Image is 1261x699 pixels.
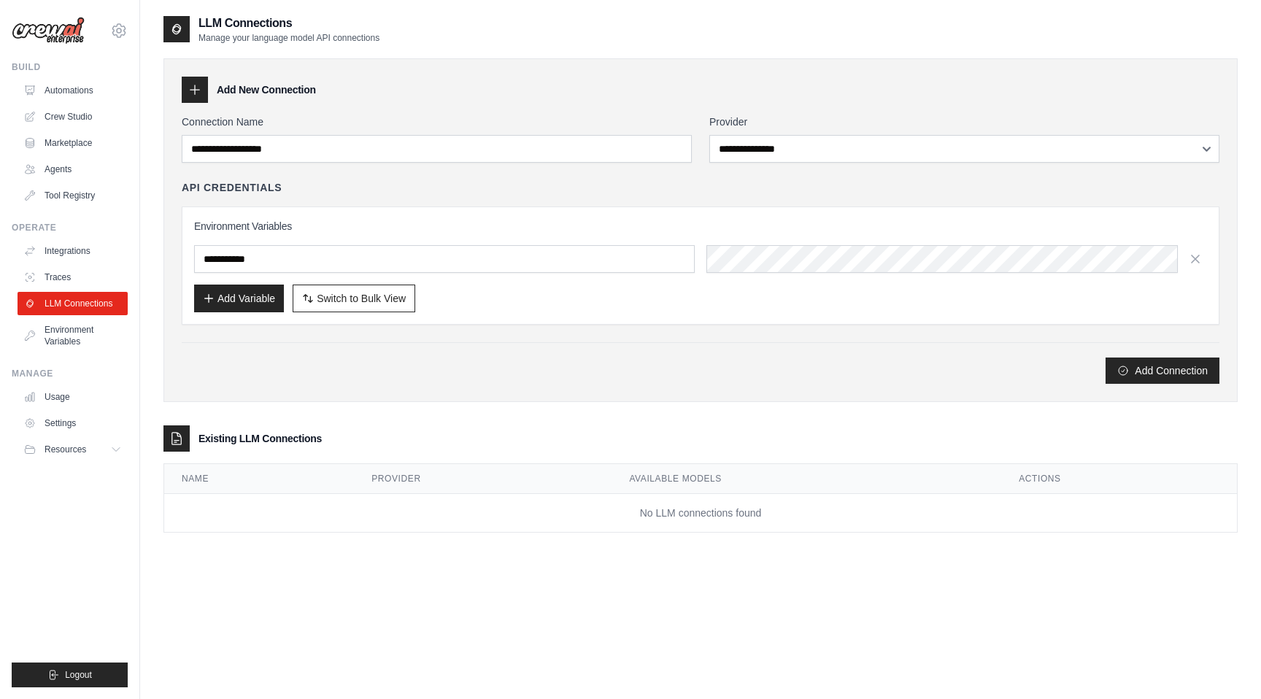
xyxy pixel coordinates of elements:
[12,61,128,73] div: Build
[18,318,128,353] a: Environment Variables
[45,444,86,455] span: Resources
[709,115,1219,129] label: Provider
[12,222,128,233] div: Operate
[18,385,128,409] a: Usage
[18,184,128,207] a: Tool Registry
[18,79,128,102] a: Automations
[12,663,128,687] button: Logout
[12,17,85,45] img: Logo
[18,438,128,461] button: Resources
[18,266,128,289] a: Traces
[18,105,128,128] a: Crew Studio
[194,219,1207,233] h3: Environment Variables
[217,82,316,97] h3: Add New Connection
[12,368,128,379] div: Manage
[182,180,282,195] h4: API Credentials
[164,494,1237,533] td: No LLM connections found
[1001,464,1237,494] th: Actions
[612,464,1001,494] th: Available Models
[293,285,415,312] button: Switch to Bulk View
[198,15,379,32] h2: LLM Connections
[65,669,92,681] span: Logout
[18,131,128,155] a: Marketplace
[198,32,379,44] p: Manage your language model API connections
[354,464,612,494] th: Provider
[164,464,354,494] th: Name
[18,292,128,315] a: LLM Connections
[194,285,284,312] button: Add Variable
[18,412,128,435] a: Settings
[18,158,128,181] a: Agents
[18,239,128,263] a: Integrations
[198,431,322,446] h3: Existing LLM Connections
[182,115,692,129] label: Connection Name
[317,291,406,306] span: Switch to Bulk View
[1106,358,1219,384] button: Add Connection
